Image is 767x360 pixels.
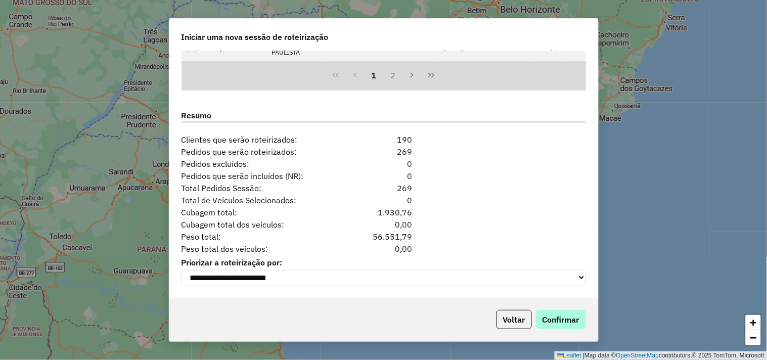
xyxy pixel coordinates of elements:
[175,170,349,182] span: Pedidos que serão incluídos (NR):
[175,218,349,231] span: Cubagem total dos veículos:
[746,330,761,345] a: Zoom out
[182,109,586,123] label: Resumo
[349,231,418,243] div: 56.551,79
[557,352,581,359] a: Leaflet
[175,182,349,194] span: Total Pedidos Sessão:
[583,352,584,359] span: |
[349,133,418,146] div: 190
[746,315,761,330] a: Zoom in
[750,331,757,344] span: −
[555,351,767,360] div: Map data © contributors,© 2025 TomTom, Microsoft
[175,206,349,218] span: Cubagem total:
[349,182,418,194] div: 269
[497,310,532,329] button: Voltar
[349,218,418,231] div: 0,00
[349,158,418,170] div: 0
[616,352,659,359] a: OpenStreetMap
[175,146,349,158] span: Pedidos que serão roteirizados:
[536,310,586,329] button: Confirmar
[175,243,349,255] span: Peso total dos veículos:
[175,158,349,170] span: Pedidos excluídos:
[175,133,349,146] span: Clientes que serão roteirizados:
[349,243,418,255] div: 0,00
[349,146,418,158] div: 269
[349,206,418,218] div: 1.930,76
[750,316,757,329] span: +
[175,231,349,243] span: Peso total:
[402,66,422,85] button: Next Page
[384,66,403,85] button: 2
[182,31,329,43] span: Iniciar uma nova sessão de roteirização
[349,194,418,206] div: 0
[182,256,586,268] label: Priorizar a roteirização por:
[175,194,349,206] span: Total de Veículos Selecionados:
[365,66,384,85] button: 1
[422,66,441,85] button: Last Page
[349,170,418,182] div: 0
